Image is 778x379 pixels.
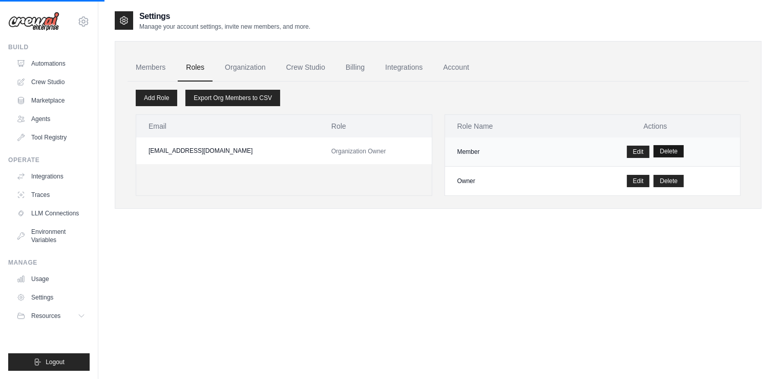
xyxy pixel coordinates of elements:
[338,54,373,82] a: Billing
[12,129,90,146] a: Tool Registry
[377,54,431,82] a: Integrations
[278,54,333,82] a: Crew Studio
[8,12,59,31] img: Logo
[12,308,90,324] button: Resources
[128,54,174,82] a: Members
[627,175,650,187] a: Edit
[136,115,319,137] th: Email
[139,23,310,31] p: Manage your account settings, invite new members, and more.
[178,54,213,82] a: Roles
[8,258,90,267] div: Manage
[435,54,477,82] a: Account
[319,115,432,137] th: Role
[12,92,90,109] a: Marketplace
[8,353,90,371] button: Logout
[217,54,274,82] a: Organization
[12,271,90,287] a: Usage
[445,115,571,137] th: Role Name
[12,205,90,222] a: LLM Connections
[331,148,386,155] span: Organization Owner
[12,74,90,90] a: Crew Studio
[654,175,684,187] button: Delete
[12,111,90,127] a: Agents
[139,10,310,23] h2: Settings
[31,312,60,320] span: Resources
[46,358,65,366] span: Logout
[136,137,319,164] td: [EMAIL_ADDRESS][DOMAIN_NAME]
[627,146,650,158] a: Edit
[8,43,90,51] div: Build
[571,115,740,137] th: Actions
[12,224,90,248] a: Environment Variables
[12,168,90,185] a: Integrations
[654,145,684,157] button: Delete
[445,167,571,196] td: Owner
[136,90,177,106] a: Add Role
[12,55,90,72] a: Automations
[12,187,90,203] a: Traces
[185,90,280,106] a: Export Org Members to CSV
[8,156,90,164] div: Operate
[12,289,90,306] a: Settings
[445,137,571,167] td: Member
